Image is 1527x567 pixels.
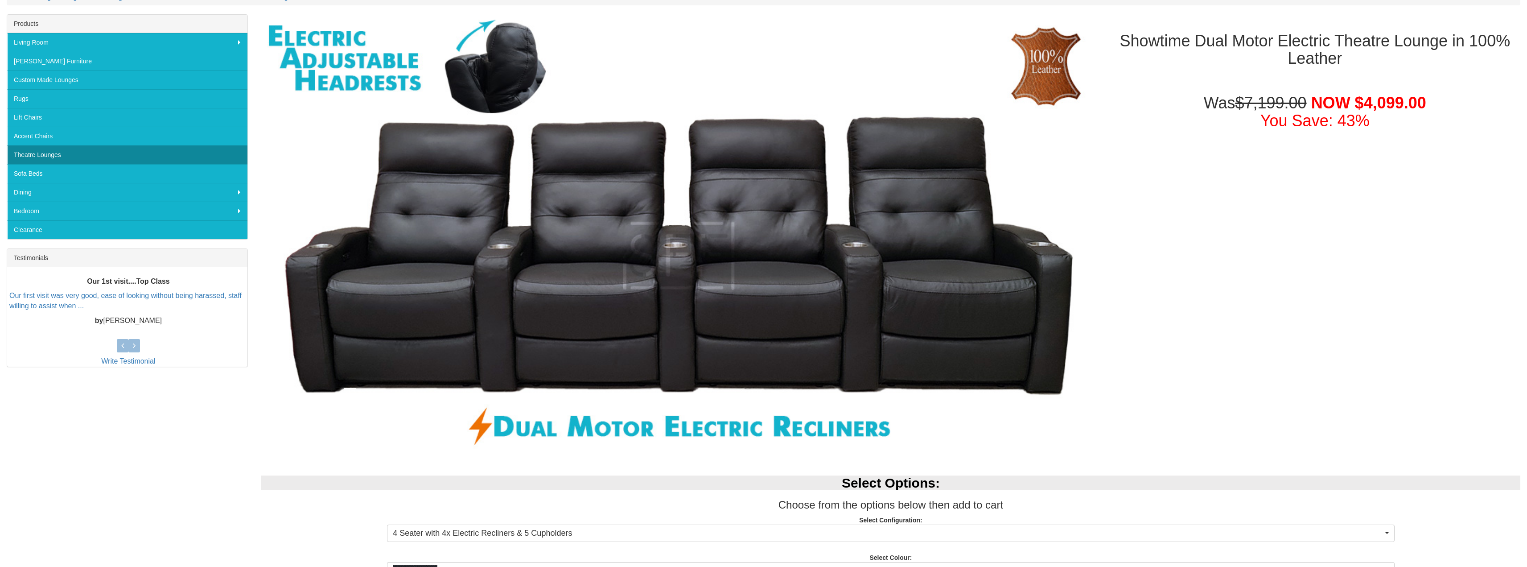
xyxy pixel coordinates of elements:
a: [PERSON_NAME] Furniture [7,52,247,70]
a: Lift Chairs [7,108,247,127]
a: Custom Made Lounges [7,70,247,89]
strong: Select Colour: [869,554,912,561]
a: Write Testimonial [101,357,155,365]
a: Bedroom [7,202,247,220]
font: You Save: 43% [1260,112,1370,130]
a: Dining [7,183,247,202]
b: Select Options: [842,476,940,490]
a: Our first visit was very good, ease of looking without being harassed, staff willing to assist wh... [9,292,242,310]
a: Accent Chairs [7,127,247,145]
span: 4 Seater with 4x Electric Recliners & 5 Cupholders [393,528,1383,539]
a: Clearance [7,220,247,239]
span: NOW $4,099.00 [1311,94,1426,112]
button: 4 Seater with 4x Electric Recliners & 5 Cupholders [387,525,1394,542]
b: by [95,317,103,324]
b: Our 1st visit....Top Class [87,277,170,285]
strong: Select Configuration: [859,517,922,524]
h1: Was [1110,94,1520,129]
div: Products [7,15,247,33]
del: $7,199.00 [1235,94,1306,112]
a: Living Room [7,33,247,52]
h3: Choose from the options below then add to cart [261,499,1520,511]
a: Rugs [7,89,247,108]
div: Testimonials [7,249,247,267]
a: Theatre Lounges [7,145,247,164]
p: [PERSON_NAME] [9,316,247,326]
a: Sofa Beds [7,164,247,183]
h1: Showtime Dual Motor Electric Theatre Lounge in 100% Leather [1110,32,1520,67]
